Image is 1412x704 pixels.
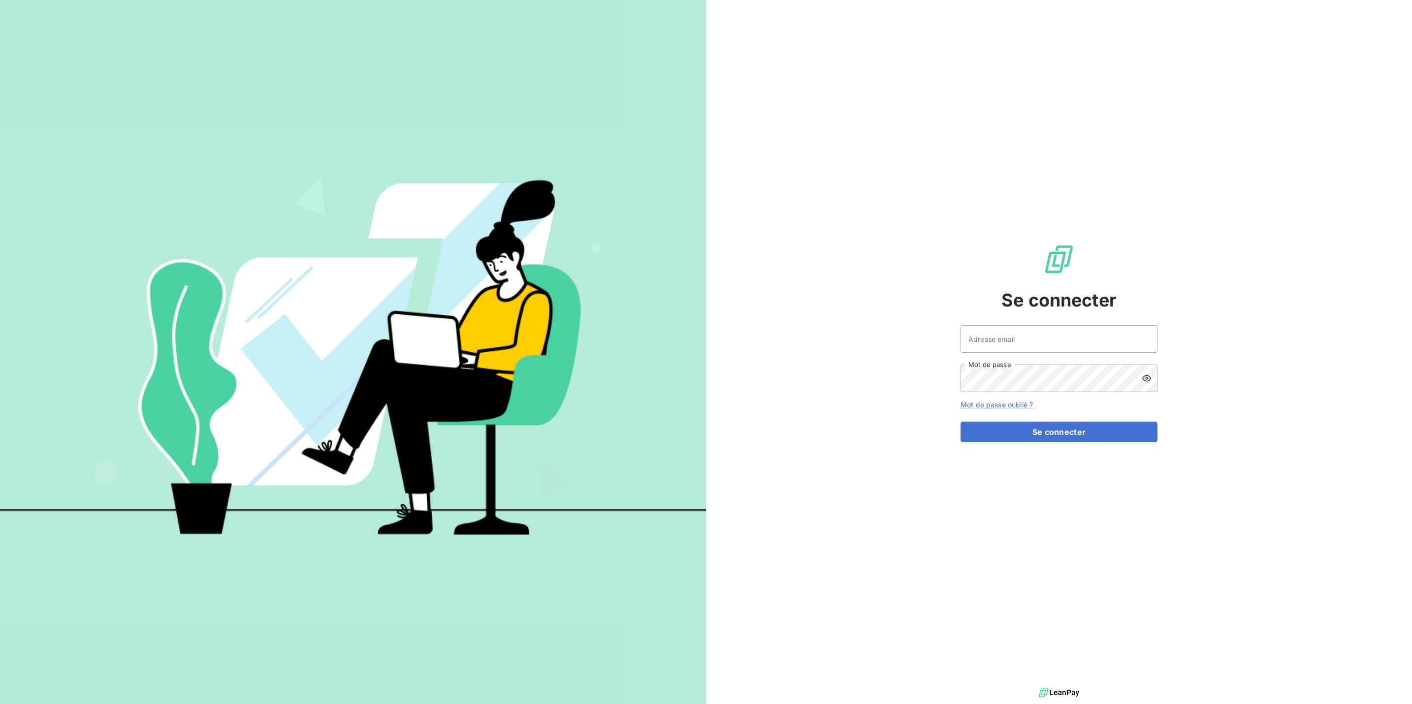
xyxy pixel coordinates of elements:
button: Se connecter [961,422,1157,442]
img: Logo LeanPay [1043,244,1075,275]
img: logo [1039,685,1079,700]
input: placeholder [961,325,1157,353]
span: Se connecter [1001,287,1117,313]
a: Mot de passe oublié ? [961,400,1033,409]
